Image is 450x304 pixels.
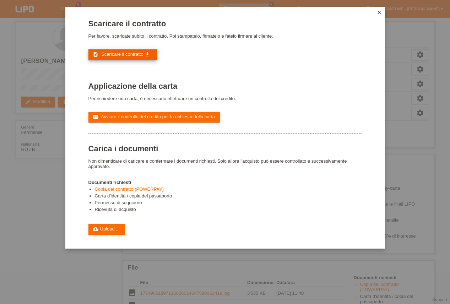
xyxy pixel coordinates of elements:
[93,226,98,232] i: cloud_upload
[88,144,362,153] h1: Carica i documenti
[93,114,98,120] i: fact_check
[88,33,362,39] p: Per favore, scaricate subito il contratto. Poi stampatelo, firmatelo e fatelo firmare al cliente.
[95,193,362,200] li: Carta d'identità / copia del passaporto
[93,51,98,57] i: description
[95,200,362,207] li: Permesso di soggiorno
[88,112,220,123] a: fact_check Avviare il controllo del credito per la richiesta della carta
[101,114,215,119] span: Avviare il controllo del credito per la richiesta della carta
[88,180,362,185] h4: Documenti richiesti
[88,19,362,28] h1: Scaricare il contratto
[88,224,125,235] a: cloud_uploadUpload ...
[375,9,384,17] a: close
[88,49,157,60] a: description Scaricare il contratto get_app
[88,158,362,169] p: Non dimenticare di caricare e confermare i documenti richiesti. Solo allora l'acquisto può essere...
[95,207,362,213] li: Ricevuta di acquisto
[88,96,362,101] p: Per richiedere una carta, è necessario effettuare un controllo del credito.
[145,51,150,57] i: get_app
[101,51,143,57] span: Scaricare il contratto
[95,186,164,192] a: Copia del contratto (POWERPAY)
[88,82,362,91] h1: Applicazione della carta
[376,10,382,15] i: close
